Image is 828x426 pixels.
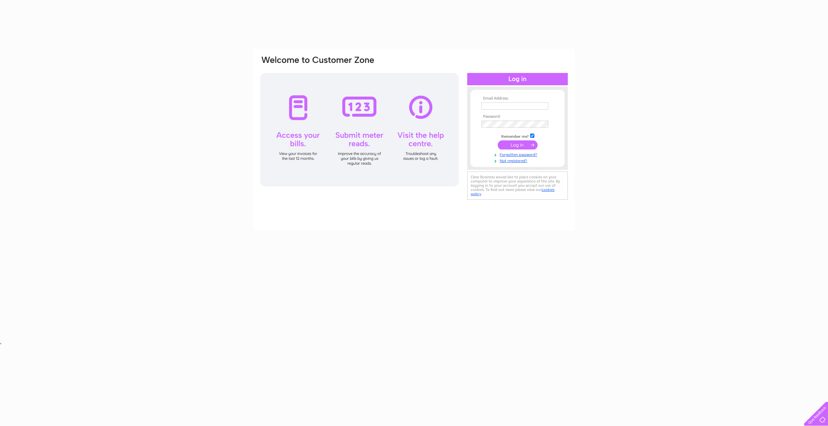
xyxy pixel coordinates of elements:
[467,172,568,200] div: Clear Business would like to place cookies on your computer to improve your experience of the sit...
[481,157,555,163] a: Not registered?
[498,140,538,149] input: Submit
[481,151,555,157] a: Forgotten password?
[480,133,555,139] td: Remember me?
[480,96,555,101] th: Email Address:
[480,114,555,119] th: Password:
[471,187,554,196] a: cookies policy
